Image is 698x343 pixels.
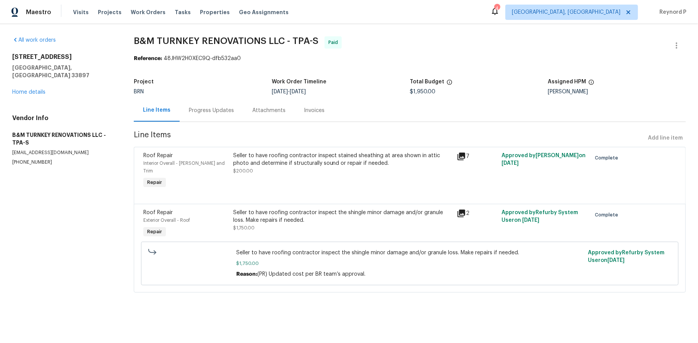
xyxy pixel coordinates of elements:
[12,53,115,61] h2: [STREET_ADDRESS]
[272,79,326,85] h5: Work Order Timeline
[595,154,622,162] span: Complete
[144,179,165,186] span: Repair
[175,10,191,15] span: Tasks
[595,211,622,219] span: Complete
[457,152,497,161] div: 7
[233,226,255,230] span: $1,750.00
[502,153,586,166] span: Approved by [PERSON_NAME] on
[233,169,253,173] span: $200.00
[26,8,51,16] span: Maestro
[134,131,645,145] span: Line Items
[304,107,325,114] div: Invoices
[548,89,686,94] div: [PERSON_NAME]
[143,161,225,173] span: Interior Overall - [PERSON_NAME] and Trim
[12,150,115,156] p: [EMAIL_ADDRESS][DOMAIN_NAME]
[134,55,686,62] div: 48JHW2H0XEC9Q-dfb532aa0
[143,218,190,223] span: Exterior Overall - Roof
[656,8,687,16] span: Reynord P
[12,89,45,95] a: Home details
[98,8,122,16] span: Projects
[134,89,144,94] span: BRN
[236,271,257,277] span: Reason:
[272,89,306,94] span: -
[502,161,519,166] span: [DATE]
[73,8,89,16] span: Visits
[12,131,115,146] h5: B&M TURNKEY RENOVATIONS LLC - TPA-S
[257,271,365,277] span: (PR) Updated cost per BR team’s approval.
[607,258,625,263] span: [DATE]
[512,8,620,16] span: [GEOGRAPHIC_DATA], [GEOGRAPHIC_DATA]
[143,210,173,215] span: Roof Repair
[494,5,500,12] div: 4
[457,209,497,218] div: 2
[143,153,173,158] span: Roof Repair
[236,249,583,257] span: Seller to have roofing contractor inspect the shingle minor damage and/or granule loss. Make repa...
[12,37,56,43] a: All work orders
[502,210,578,223] span: Approved by Refurby System User on
[200,8,230,16] span: Properties
[410,89,435,94] span: $1,950.00
[328,39,341,46] span: Paid
[588,250,664,263] span: Approved by Refurby System User on
[252,107,286,114] div: Attachments
[548,79,586,85] h5: Assigned HPM
[233,209,453,224] div: Seller to have roofing contractor inspect the shingle minor damage and/or granule loss. Make repa...
[143,106,170,114] div: Line Items
[131,8,166,16] span: Work Orders
[134,79,154,85] h5: Project
[134,56,162,61] b: Reference:
[233,152,453,167] div: Seller to have roofing contractor inspect stained sheathing at area shown in attic photo and dete...
[522,218,539,223] span: [DATE]
[12,159,115,166] p: [PHONE_NUMBER]
[12,64,115,79] h5: [GEOGRAPHIC_DATA], [GEOGRAPHIC_DATA] 33897
[12,114,115,122] h4: Vendor Info
[236,260,583,267] span: $1,750.00
[446,79,453,89] span: The total cost of line items that have been proposed by Opendoor. This sum includes line items th...
[290,89,306,94] span: [DATE]
[144,228,165,236] span: Repair
[588,79,594,89] span: The hpm assigned to this work order.
[134,36,318,46] span: B&M TURNKEY RENOVATIONS LLC - TPA-S
[239,8,289,16] span: Geo Assignments
[272,89,288,94] span: [DATE]
[189,107,234,114] div: Progress Updates
[410,79,444,85] h5: Total Budget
